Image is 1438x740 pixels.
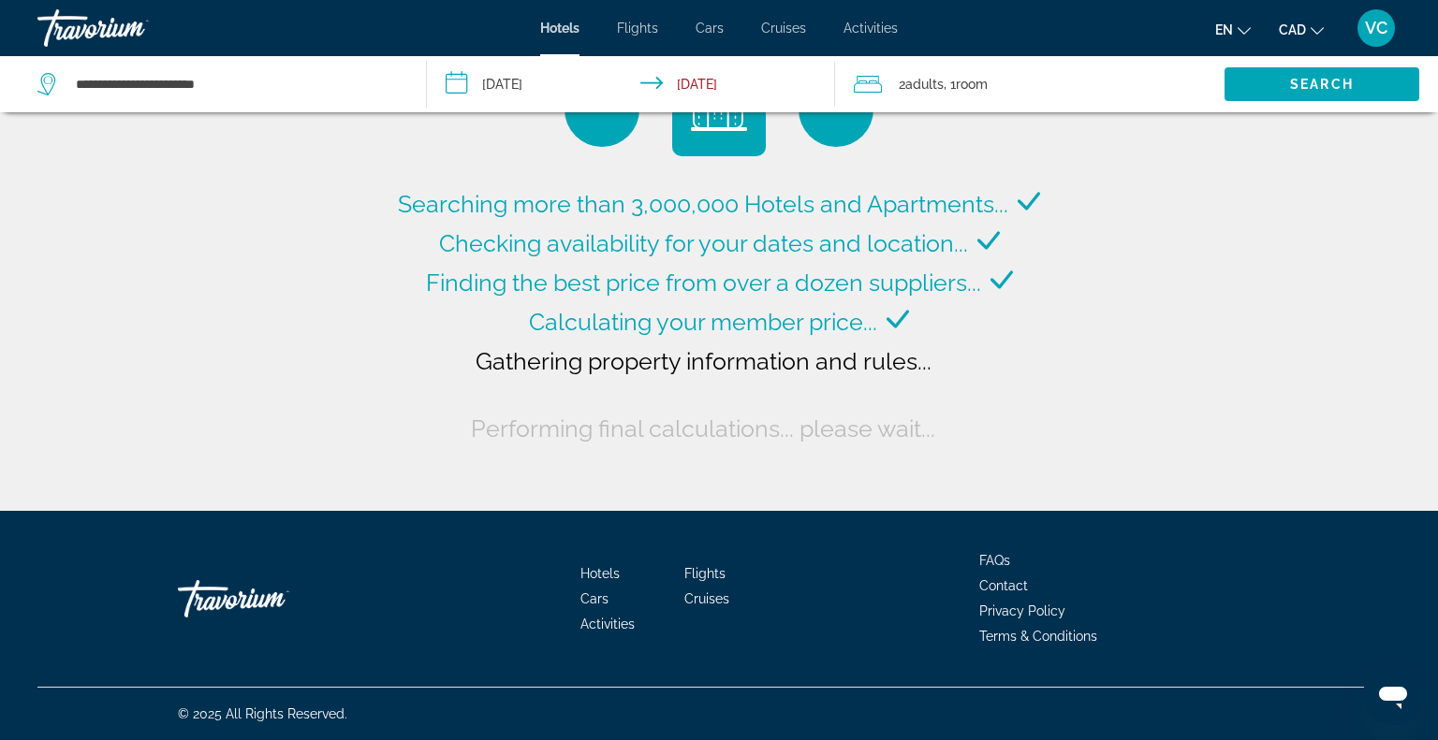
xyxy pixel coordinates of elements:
span: Checking availability for your dates and location... [439,229,968,257]
button: Search [1225,67,1419,101]
span: CAD [1279,22,1306,37]
a: Terms & Conditions [979,629,1097,644]
span: Room [956,77,988,92]
span: en [1215,22,1233,37]
span: Performing final calculations... please wait... [471,414,935,443]
span: 2 [899,71,944,97]
a: Travorium [37,4,225,52]
span: Finding the best price from over a dozen suppliers... [426,268,981,297]
a: Hotels [580,566,620,581]
a: Flights [617,21,658,36]
a: Cars [696,21,724,36]
span: Searching more than 3,000,000 Hotels and Apartments... [398,190,1008,218]
a: Contact [979,578,1028,593]
button: Change currency [1279,16,1324,43]
span: Adults [905,77,944,92]
a: Travorium [178,571,365,627]
span: VC [1365,19,1387,37]
span: Search [1290,77,1354,92]
span: Gathering property information and rules... [476,347,932,375]
button: Check-in date: Nov 30, 2025 Check-out date: Dec 6, 2025 [427,56,835,112]
a: Privacy Policy [979,603,1065,618]
a: Flights [684,566,726,581]
a: Cruises [761,21,806,36]
a: Activities [844,21,898,36]
a: Hotels [540,21,580,36]
iframe: Button to launch messaging window [1363,665,1423,725]
button: Change language [1215,16,1251,43]
span: © 2025 All Rights Reserved. [178,706,347,721]
button: Travelers: 2 adults, 0 children [835,56,1225,112]
button: User Menu [1352,8,1401,48]
a: Activities [580,617,635,631]
span: Calculating your member price... [529,308,877,336]
a: FAQs [979,553,1010,568]
a: Cruises [684,591,729,606]
a: Cars [580,591,609,606]
span: , 1 [944,71,988,97]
